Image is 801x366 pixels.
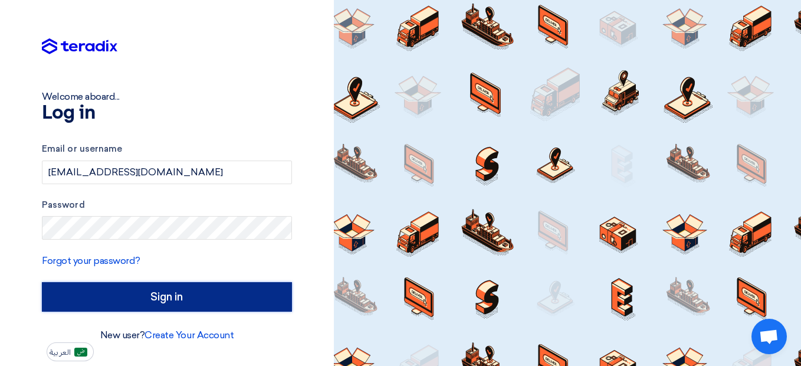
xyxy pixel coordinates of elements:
img: ar-AR.png [74,348,87,357]
input: Sign in [42,282,292,312]
img: Teradix logo [42,38,117,55]
input: Enter your business email or username [42,161,292,184]
button: العربية [47,342,94,361]
a: Create Your Account [145,329,234,341]
a: Forgot your password? [42,255,140,266]
label: Password [42,198,292,212]
span: العربية [50,348,71,357]
h1: Log in [42,104,292,123]
div: Welcome aboard... [42,90,292,104]
label: Email or username [42,142,292,156]
font: New user? [100,329,234,341]
div: Open chat [751,319,787,354]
